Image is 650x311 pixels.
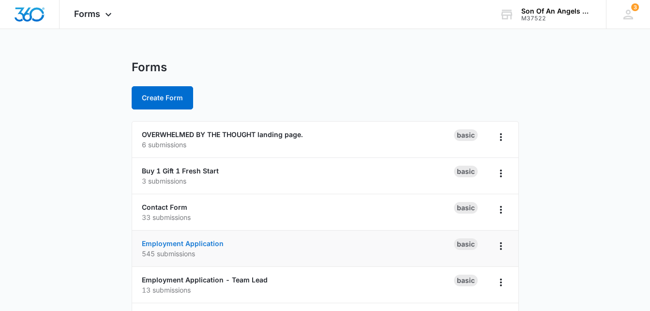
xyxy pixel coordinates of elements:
[454,202,478,214] div: Basic
[521,7,592,15] div: account name
[493,238,509,254] button: Overflow Menu
[493,129,509,145] button: Overflow Menu
[521,15,592,22] div: account id
[142,167,219,175] a: Buy 1 Gift 1 Fresh Start
[493,202,509,218] button: Overflow Menu
[142,249,454,259] p: 545 submissions
[493,166,509,181] button: Overflow Menu
[454,166,478,177] div: Basic
[493,275,509,290] button: Overflow Menu
[142,130,303,139] a: OVERWHELMED BY THE THOUGHT landing page.
[454,238,478,250] div: Basic
[132,86,193,109] button: Create Form
[142,276,268,284] a: Employment Application - Team Lead
[454,275,478,286] div: Basic
[631,3,639,11] div: notifications count
[142,239,224,248] a: Employment Application
[142,176,454,186] p: 3 submissions
[631,3,639,11] span: 3
[132,60,167,75] h1: Forms
[142,140,454,150] p: 6 submissions
[142,212,454,222] p: 33 submissions
[142,285,454,295] p: 13 submissions
[142,203,187,211] a: Contact Form
[454,129,478,141] div: Basic
[74,9,100,19] span: Forms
